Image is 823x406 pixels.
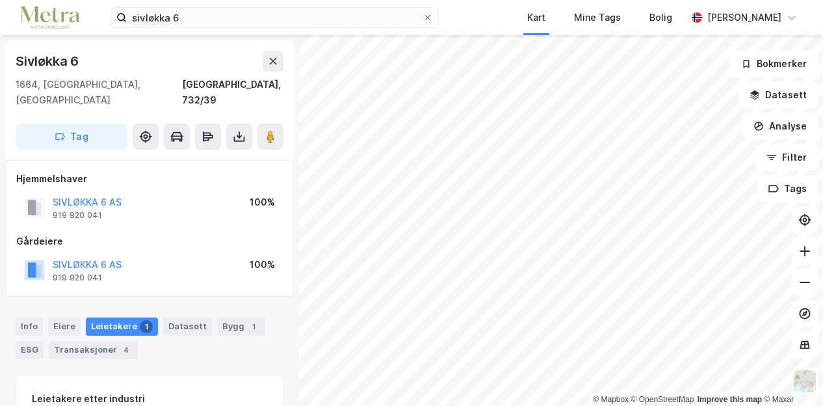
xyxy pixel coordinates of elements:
[16,77,182,108] div: 1664, [GEOGRAPHIC_DATA], [GEOGRAPHIC_DATA]
[127,8,423,27] input: Søk på adresse, matrikkel, gårdeiere, leietakere eller personer
[49,341,138,359] div: Transaksjoner
[631,395,694,404] a: OpenStreetMap
[707,10,781,25] div: [PERSON_NAME]
[649,10,672,25] div: Bolig
[247,320,260,333] div: 1
[21,7,79,29] img: metra-logo.256734c3b2bbffee19d4.png
[53,273,102,283] div: 919 920 041
[574,10,621,25] div: Mine Tags
[163,318,212,336] div: Datasett
[758,344,823,406] iframe: Chat Widget
[527,10,545,25] div: Kart
[730,51,818,77] button: Bokmerker
[53,210,102,221] div: 919 920 041
[698,395,762,404] a: Improve this map
[738,82,818,108] button: Datasett
[16,318,43,336] div: Info
[120,344,133,357] div: 4
[182,77,283,108] div: [GEOGRAPHIC_DATA], 732/39
[16,341,44,359] div: ESG
[758,344,823,406] div: Kontrollprogram for chat
[16,171,283,187] div: Hjemmelshaver
[16,234,283,249] div: Gårdeiere
[86,318,158,336] div: Leietakere
[757,176,818,202] button: Tags
[16,124,127,150] button: Tag
[16,51,81,72] div: Sivløkka 6
[48,318,81,336] div: Eiere
[250,257,275,273] div: 100%
[755,144,818,170] button: Filter
[217,318,265,336] div: Bygg
[742,113,818,139] button: Analyse
[250,195,275,210] div: 100%
[593,395,629,404] a: Mapbox
[140,320,153,333] div: 1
